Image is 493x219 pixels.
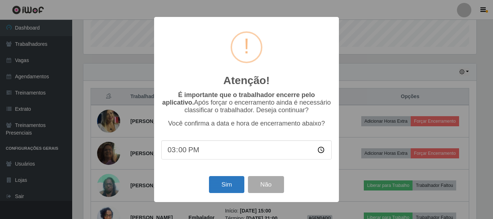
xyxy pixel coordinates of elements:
button: Sim [209,176,244,193]
p: Você confirma a data e hora de encerramento abaixo? [161,120,332,127]
b: É importante que o trabalhador encerre pelo aplicativo. [162,91,315,106]
h2: Atenção! [223,74,270,87]
button: Não [248,176,284,193]
p: Após forçar o encerramento ainda é necessário classificar o trabalhador. Deseja continuar? [161,91,332,114]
